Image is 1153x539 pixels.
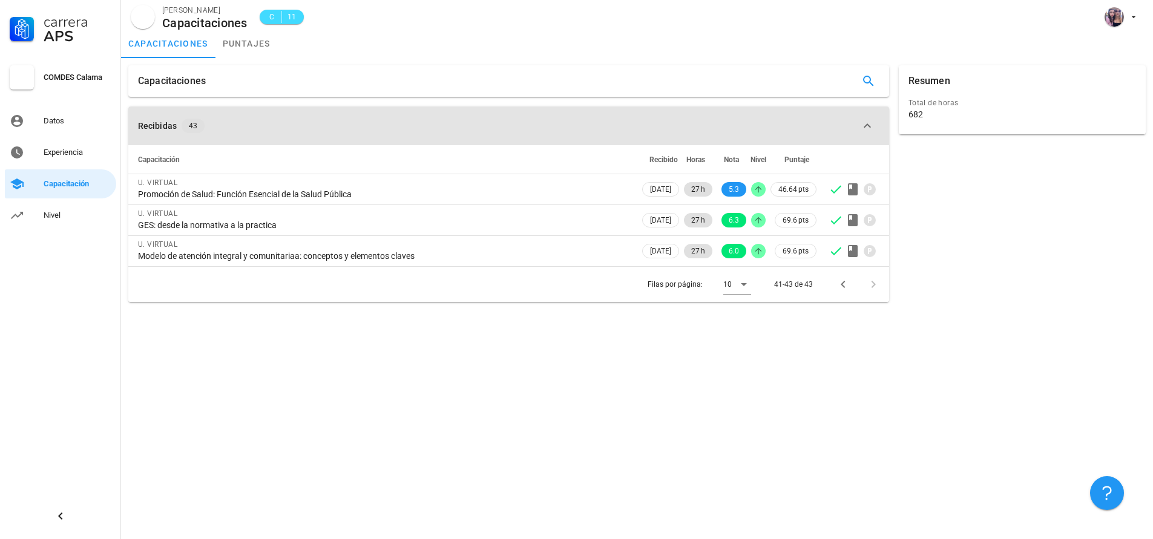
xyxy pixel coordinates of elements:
span: [DATE] [650,183,671,196]
a: Capacitación [5,169,116,198]
span: [DATE] [650,214,671,227]
span: 27 h [691,244,705,258]
span: 6.3 [729,213,739,227]
span: [DATE] [650,244,671,258]
a: Experiencia [5,138,116,167]
span: 5.3 [729,182,739,197]
div: Promoción de Salud: Función Esencial de la Salud Pública [138,189,630,200]
span: C [267,11,277,23]
div: [PERSON_NAME] [162,4,248,16]
span: 69.6 pts [783,245,809,257]
div: Resumen [908,65,950,97]
span: 27 h [691,182,705,197]
div: 10Filas por página: [723,275,751,294]
div: COMDES Calama [44,73,111,82]
a: Datos [5,106,116,136]
span: Nota [724,155,739,164]
div: APS [44,29,111,44]
div: GES: desde la normativa a la practica [138,220,630,230]
th: Recibido [640,145,682,174]
span: Puntaje [784,155,809,164]
div: Experiencia [44,148,111,157]
div: avatar [131,5,155,29]
span: 6.0 [729,244,739,258]
span: Capacitación [138,155,180,164]
a: Nivel [5,201,116,230]
div: Capacitaciones [138,65,206,97]
span: U. VIRTUAL [138,209,177,218]
span: Nivel [751,155,766,164]
span: 11 [287,11,297,23]
div: Modelo de atención integral y comunitariaa: conceptos y elementos claves [138,250,630,261]
div: 682 [908,109,923,120]
span: Horas [686,155,705,164]
div: 41-43 de 43 [774,279,813,290]
button: Página anterior [832,273,854,295]
div: Capacitación [44,179,111,189]
div: Filas por página: [648,267,751,302]
div: Recibidas [138,119,177,132]
th: Nota [715,145,749,174]
span: 27 h [691,213,705,227]
span: U. VIRTUAL [138,178,177,187]
span: Recibido [649,155,678,164]
div: avatar [1105,7,1124,27]
th: Nivel [749,145,768,174]
span: U. VIRTUAL [138,240,177,249]
th: Horas [682,145,715,174]
span: 46.64 pts [778,183,809,195]
a: puntajes [215,29,278,58]
div: Capacitaciones [162,16,248,30]
div: 10 [723,279,732,290]
th: Puntaje [768,145,819,174]
div: Total de horas [908,97,1136,109]
span: 69.6 pts [783,214,809,226]
th: Capacitación [128,145,640,174]
div: Carrera [44,15,111,29]
button: Recibidas 43 [128,106,889,145]
span: 43 [189,119,197,133]
a: capacitaciones [121,29,215,58]
div: Datos [44,116,111,126]
div: Nivel [44,211,111,220]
